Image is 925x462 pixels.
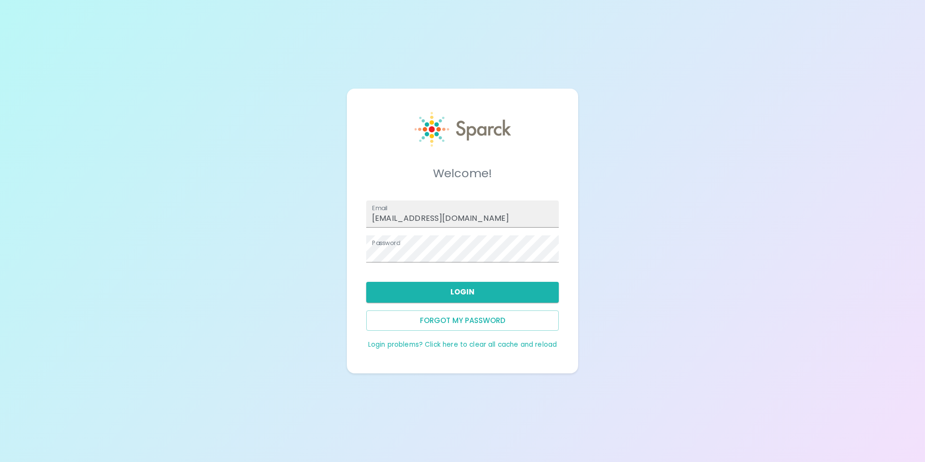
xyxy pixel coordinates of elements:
[366,282,559,302] button: Login
[366,166,559,181] h5: Welcome!
[368,340,557,349] a: Login problems? Click here to clear all cache and reload
[415,112,511,147] img: Sparck logo
[372,239,400,247] label: Password
[372,204,388,212] label: Email
[366,310,559,331] button: Forgot my password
